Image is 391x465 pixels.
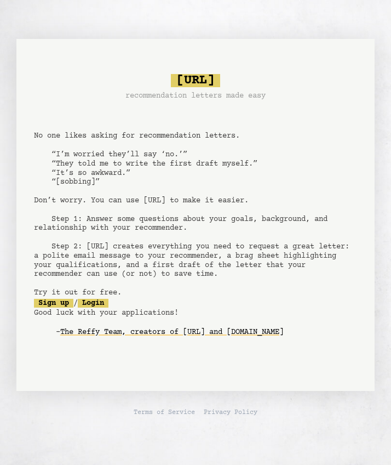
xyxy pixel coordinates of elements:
pre: No one likes asking for recommendation letters. “I’m worried they’ll say ‘no.’” “They told me to ... [34,70,358,356]
a: Terms of Service [134,409,195,417]
a: Login [78,299,108,308]
a: Sign up [34,299,73,308]
h3: recommendation letters made easy [125,92,266,101]
span: [URL] [171,74,220,87]
div: - [56,327,358,338]
a: The Reffy Team, creators of [URL] and [DOMAIN_NAME] [60,324,284,341]
a: Privacy Policy [204,409,257,417]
